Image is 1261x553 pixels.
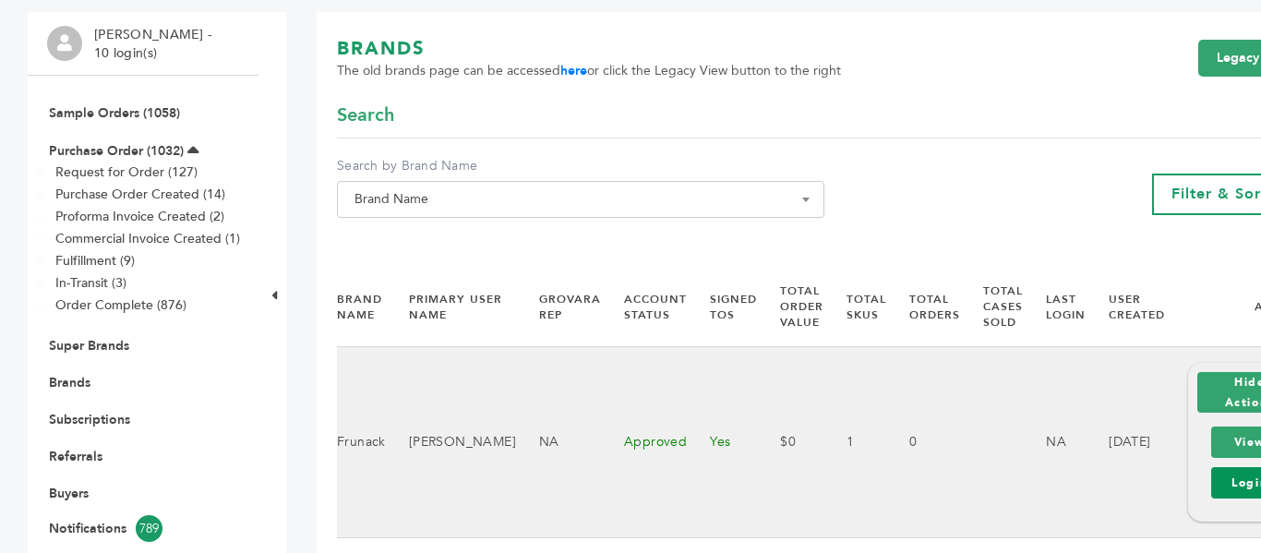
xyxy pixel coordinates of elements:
a: Buyers [49,485,89,502]
span: The old brands page can be accessed or click the Legacy View button to the right [337,62,841,80]
a: In-Transit (3) [55,274,126,292]
span: Brand Name [347,186,814,212]
span: 789 [136,515,162,542]
a: Notifications789 [49,515,237,542]
a: Purchase Order (1032) [49,142,184,160]
span: Search [337,102,394,128]
th: Last Login [1023,268,1086,346]
th: Account Status [601,268,687,346]
td: Approved [601,346,687,537]
td: [PERSON_NAME] [386,346,516,537]
a: Brands [49,374,90,391]
td: NA [516,346,601,537]
a: Proforma Invoice Created (2) [55,208,224,225]
a: Fulfillment (9) [55,252,135,270]
th: Brand Name [337,268,386,346]
th: Primary User Name [386,268,516,346]
a: Order Complete (876) [55,296,186,314]
a: Purchase Order Created (14) [55,186,225,203]
a: Sample Orders (1058) [49,104,180,122]
td: 1 [823,346,886,537]
a: Referrals [49,448,102,465]
td: [DATE] [1086,346,1165,537]
th: Total Orders [886,268,960,346]
th: User Created [1086,268,1165,346]
label: Search by Brand Name [337,157,824,175]
a: here [560,62,587,79]
li: [PERSON_NAME] - 10 login(s) [94,26,216,62]
td: Yes [687,346,757,537]
th: Total Cases Sold [960,268,1023,346]
td: $0 [757,346,823,537]
td: Frunack [337,346,386,537]
h1: BRANDS [337,36,841,62]
img: profile.png [47,26,82,61]
span: Brand Name [337,181,824,218]
a: Subscriptions [49,411,130,428]
a: Commercial Invoice Created (1) [55,230,240,247]
th: Total Order Value [757,268,823,346]
td: 0 [886,346,960,537]
a: Request for Order (127) [55,163,198,181]
td: NA [1023,346,1086,537]
a: Super Brands [49,337,129,355]
th: Total SKUs [823,268,886,346]
th: Grovara Rep [516,268,601,346]
th: Signed TOS [687,268,757,346]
